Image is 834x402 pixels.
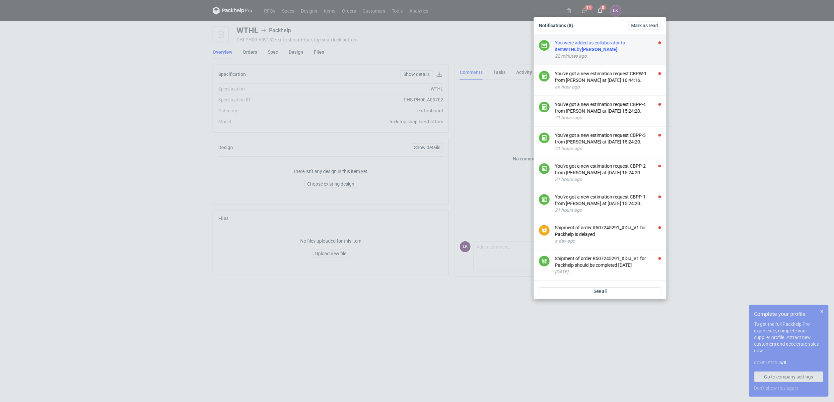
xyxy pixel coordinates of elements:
[555,194,661,213] button: You've got a new estimation request CBPP-1 from [PERSON_NAME] at [DATE] 15:24:20.21 hours ago
[555,84,661,90] div: an hour ago
[631,23,658,28] span: Mark as read
[555,70,661,90] button: You've got a new estimation request CBPW-1 from [PERSON_NAME] at [DATE] 10:44:16.an hour ago
[555,39,661,59] button: You were added as collaborator to itemWTHLby[PERSON_NAME]22 minutes ago
[555,238,661,244] div: a day ago
[555,255,661,268] div: Shipment of order R507245291_XDIJ_V1 for Packhelp should be completed [DATE]
[628,22,661,29] button: Mark as read
[555,53,661,59] div: 22 minutes ago
[555,224,661,238] div: Shipment of order R507245291_XDIJ_V1 for Packhelp is delayed
[555,176,661,183] div: 21 hours ago
[536,20,664,31] div: Notifications (8)
[555,132,661,152] button: You've got a new estimation request CBPP-3 from [PERSON_NAME] at [DATE] 15:24:20.21 hours ago
[555,114,661,121] div: 21 hours ago
[555,163,661,176] div: You've got a new estimation request CBPP-2 from [PERSON_NAME] at [DATE] 15:24:20.
[555,101,661,114] div: You've got a new estimation request CBPP-4 from [PERSON_NAME] at [DATE] 15:24:20.
[555,268,661,275] div: [DATE]
[555,255,661,275] button: Shipment of order R507245291_XDIJ_V1 for Packhelp should be completed [DATE][DATE]
[555,194,661,207] div: You've got a new estimation request CBPP-1 from [PERSON_NAME] at [DATE] 15:24:20.
[555,39,661,53] div: You were added as collaborator to item by
[564,47,577,52] strong: WTHL
[555,101,661,121] button: You've got a new estimation request CBPP-4 from [PERSON_NAME] at [DATE] 15:24:20.21 hours ago
[582,47,618,52] strong: [PERSON_NAME]
[555,145,661,152] div: 21 hours ago
[555,224,661,244] button: Shipment of order R507245291_XDIJ_V1 for Packhelp is delayeda day ago
[539,287,661,295] a: See all
[555,207,661,213] div: 21 hours ago
[555,70,661,84] div: You've got a new estimation request CBPW-1 from [PERSON_NAME] at [DATE] 10:44:16.
[555,132,661,145] div: You've got a new estimation request CBPP-3 from [PERSON_NAME] at [DATE] 15:24:20.
[555,163,661,183] button: You've got a new estimation request CBPP-2 from [PERSON_NAME] at [DATE] 15:24:20.21 hours ago
[594,289,607,294] span: See all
